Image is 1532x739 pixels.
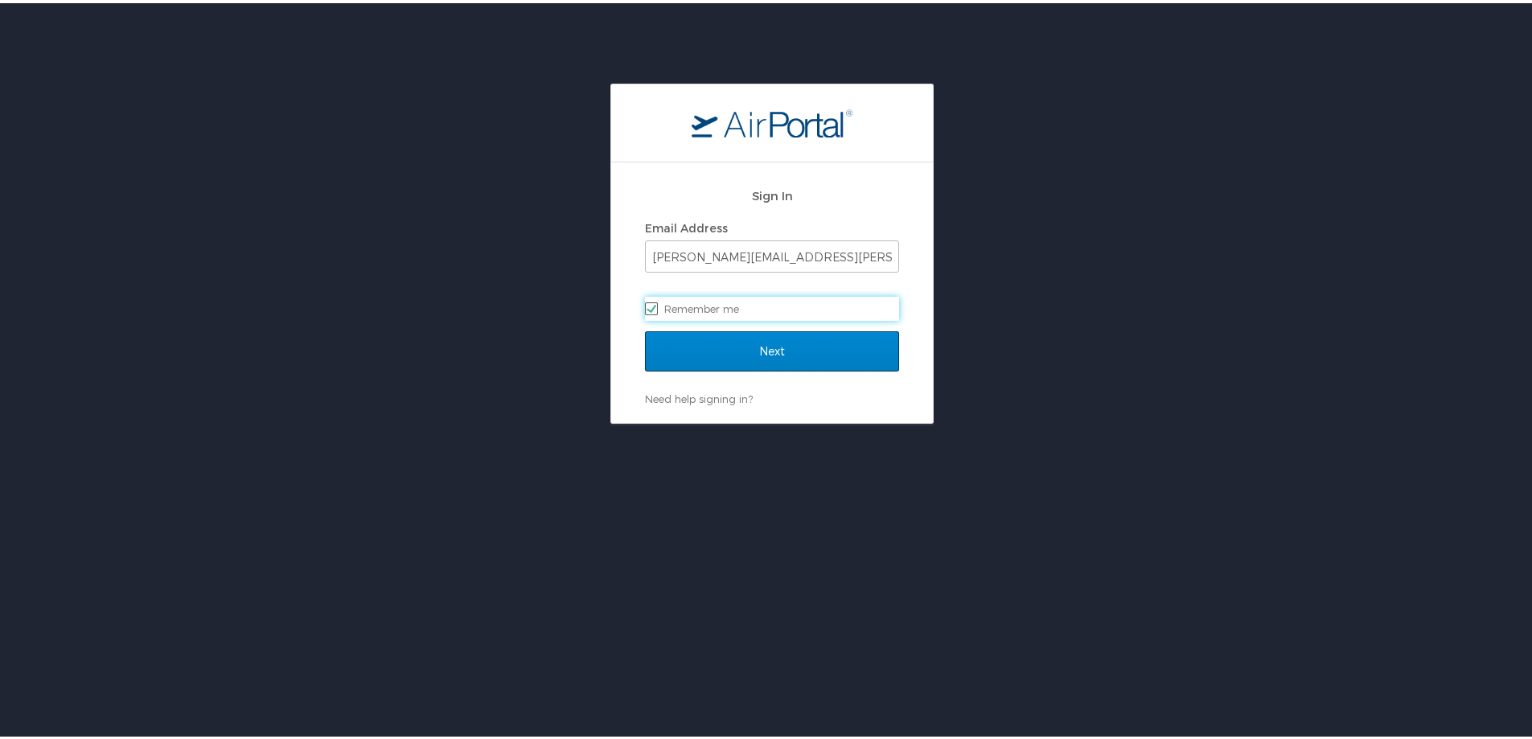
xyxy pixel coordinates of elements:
[645,389,753,402] a: Need help signing in?
[645,183,899,202] h2: Sign In
[645,218,728,232] label: Email Address
[645,294,899,318] label: Remember me
[692,105,852,134] img: logo
[645,328,899,368] input: Next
